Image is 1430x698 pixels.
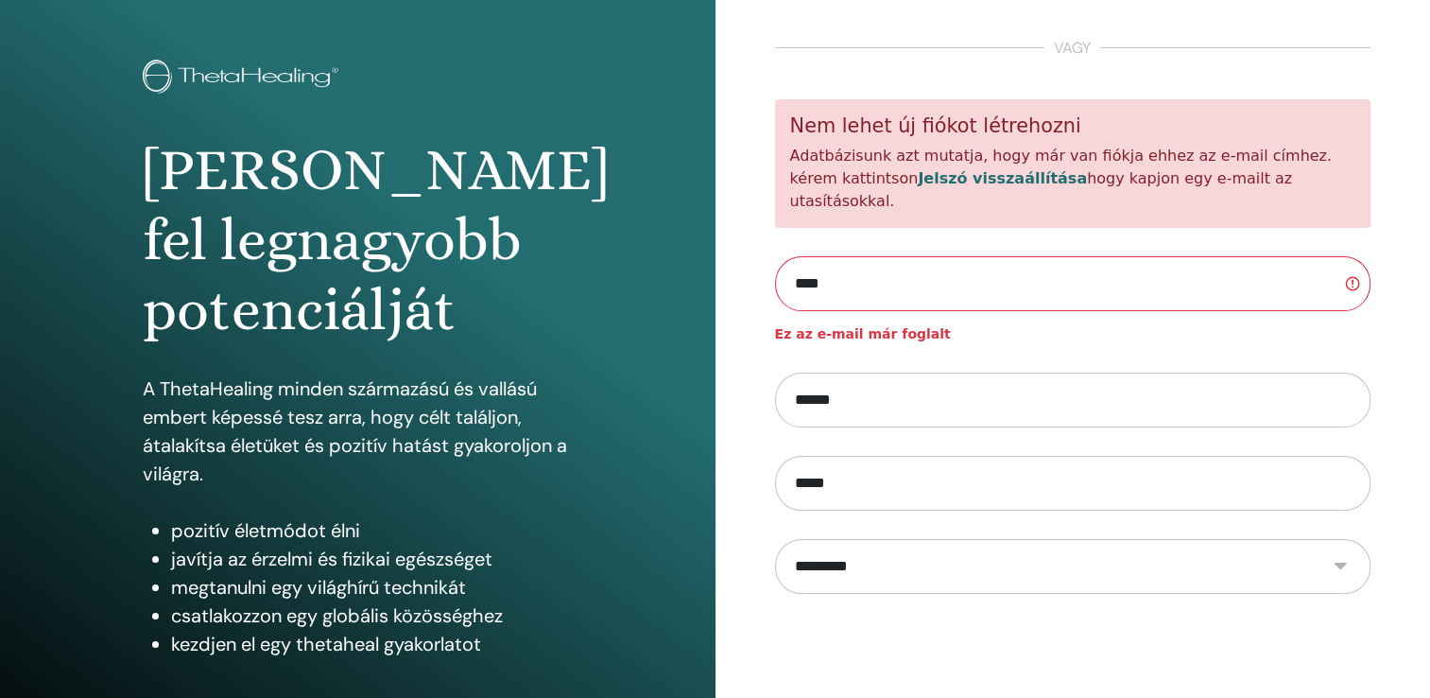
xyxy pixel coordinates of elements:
li: kezdjen el egy thetaheal gyakorlatot [171,630,572,658]
strong: Ez az e-mail már foglalt [775,326,951,341]
iframe: reCAPTCHA [929,622,1216,696]
a: Jelszó visszaállítása [918,169,1087,187]
h1: [PERSON_NAME] fel legnagyobb potenciálját [143,135,572,346]
span: vagy [1044,37,1100,60]
li: megtanulni egy világhírű technikát [171,573,572,602]
p: A ThetaHealing minden származású és vallású embert képessé tesz arra, hogy célt találjon, átalakí... [143,375,572,488]
li: javítja az érzelmi és fizikai egészséget [171,545,572,573]
li: pozitív életmódot élni [171,516,572,545]
div: Adatbázisunk azt mutatja, hogy már van fiókja ehhez az e-mail címhez. kérem kattintson hogy kapjo... [775,99,1371,229]
h5: Nem lehet új fiókot létrehozni [790,114,1356,138]
li: csatlakozzon egy globális közösséghez [171,602,572,630]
